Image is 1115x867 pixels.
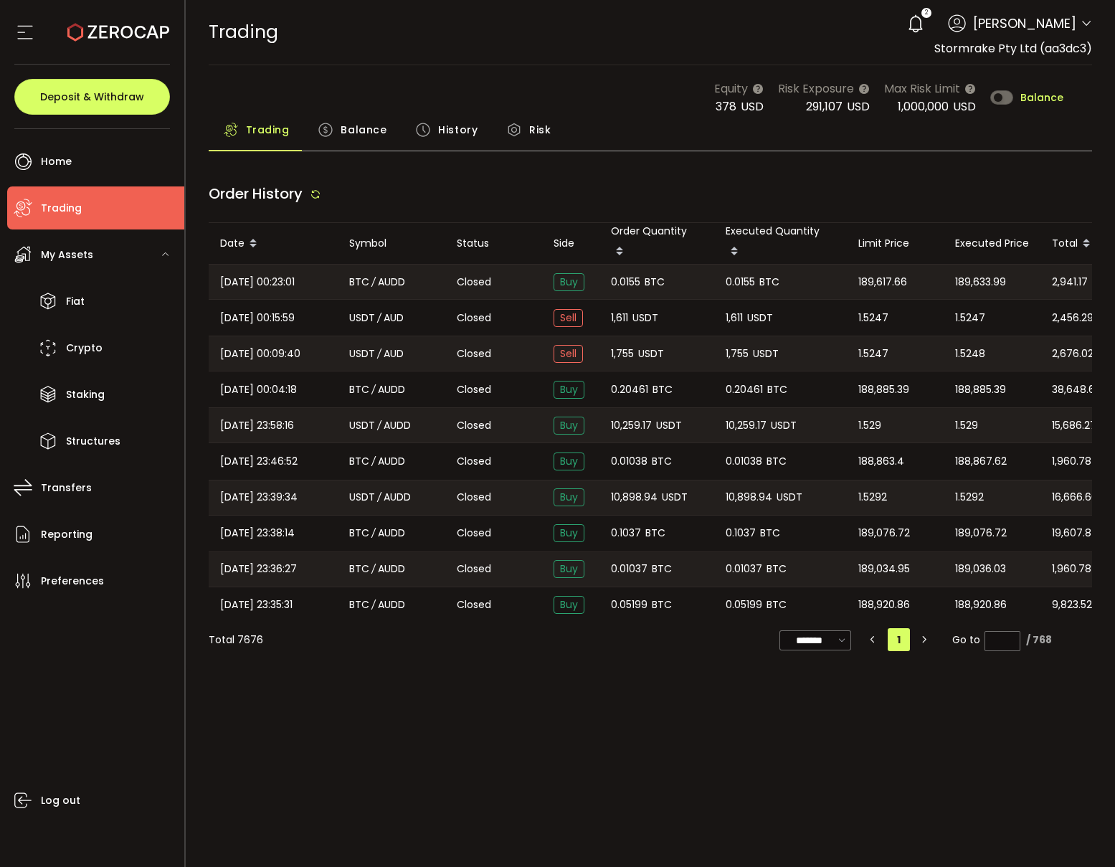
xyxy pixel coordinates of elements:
[220,561,297,577] span: [DATE] 23:36:27
[220,489,298,506] span: [DATE] 23:39:34
[457,382,491,397] span: Closed
[349,561,369,577] span: BTC
[611,274,640,290] span: 0.0155
[66,291,85,312] span: Fiat
[955,417,978,434] span: 1.529
[741,98,764,115] span: USD
[760,525,780,541] span: BTC
[955,274,1006,290] span: 189,633.99
[944,235,1040,252] div: Executed Price
[888,628,910,651] li: 1
[378,525,405,541] span: AUDD
[955,382,1006,398] span: 188,885.39
[349,525,369,541] span: BTC
[858,274,907,290] span: 189,617.66
[445,235,542,252] div: Status
[349,274,369,290] span: BTC
[611,561,647,577] span: 0.01037
[378,274,405,290] span: AUDD
[529,115,551,144] span: Risk
[771,417,797,434] span: USDT
[884,80,960,98] span: Max Risk Limit
[662,489,688,506] span: USDT
[611,346,634,362] span: 1,755
[1052,346,1093,362] span: 2,676.02
[457,311,491,326] span: Closed
[554,273,584,291] span: Buy
[611,382,648,398] span: 0.20461
[726,597,762,613] span: 0.05199
[726,525,756,541] span: 0.1037
[378,561,405,577] span: AUDD
[726,274,755,290] span: 0.0155
[349,310,375,326] span: USDT
[457,346,491,361] span: Closed
[457,597,491,612] span: Closed
[714,80,748,98] span: Equity
[599,223,714,264] div: Order Quantity
[1043,798,1115,867] div: Chat Widget
[858,597,910,613] span: 188,920.86
[220,382,297,398] span: [DATE] 00:04:18
[955,453,1007,470] span: 188,867.62
[338,235,445,252] div: Symbol
[858,346,888,362] span: 1.5247
[66,384,105,405] span: Staking
[554,345,583,363] span: Sell
[220,310,295,326] span: [DATE] 00:15:59
[726,310,743,326] span: 1,611
[611,489,658,506] span: 10,898.94
[1052,382,1101,398] span: 38,648.60
[858,417,881,434] span: 1.529
[377,489,381,506] em: /
[41,478,92,498] span: Transfers
[753,346,779,362] span: USDT
[542,235,599,252] div: Side
[457,454,491,469] span: Closed
[1020,93,1063,103] span: Balance
[220,274,295,290] span: [DATE] 00:23:01
[349,597,369,613] span: BTC
[952,630,1020,650] span: Go to
[652,453,672,470] span: BTC
[747,310,773,326] span: USDT
[858,525,910,541] span: 189,076.72
[726,489,772,506] span: 10,898.94
[378,597,405,613] span: AUDD
[726,561,762,577] span: 0.01037
[858,453,904,470] span: 188,863.4
[554,381,584,399] span: Buy
[652,597,672,613] span: BTC
[858,382,909,398] span: 188,885.39
[1052,453,1091,470] span: 1,960.78
[955,597,1007,613] span: 188,920.86
[384,417,411,434] span: AUDD
[955,525,1007,541] span: 189,076.72
[955,310,985,326] span: 1.5247
[220,453,298,470] span: [DATE] 23:46:52
[955,489,984,506] span: 1.5292
[384,489,411,506] span: AUDD
[554,453,584,470] span: Buy
[716,98,736,115] span: 378
[858,310,888,326] span: 1.5247
[726,382,763,398] span: 0.20461
[726,453,762,470] span: 0.01038
[726,346,749,362] span: 1,755
[847,98,870,115] span: USD
[955,561,1006,577] span: 189,036.03
[457,275,491,290] span: Closed
[554,560,584,578] span: Buy
[457,526,491,541] span: Closed
[638,346,664,362] span: USDT
[41,151,72,172] span: Home
[384,346,404,362] span: AUD
[778,80,854,98] span: Risk Exposure
[714,223,847,264] div: Executed Quantity
[438,115,478,144] span: History
[457,490,491,505] span: Closed
[220,346,300,362] span: [DATE] 00:09:40
[41,790,80,811] span: Log out
[220,597,293,613] span: [DATE] 23:35:31
[378,382,405,398] span: AUDD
